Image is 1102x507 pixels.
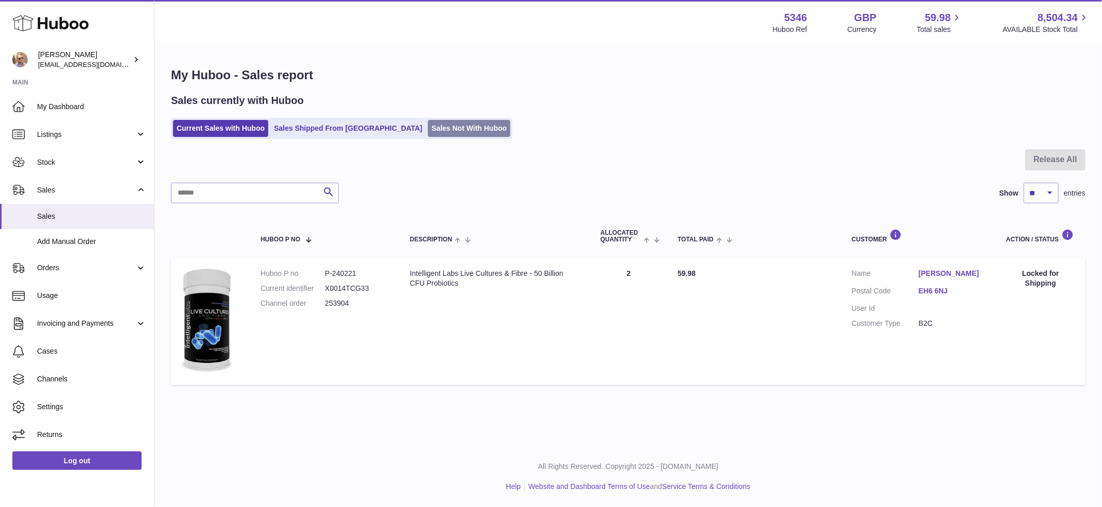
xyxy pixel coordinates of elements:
a: 8,504.34 AVAILABLE Stock Total [1003,11,1090,34]
a: EH6 6NJ [919,286,986,296]
div: Action / Status [1006,229,1075,243]
span: Sales [37,212,146,221]
img: support@radoneltd.co.uk [12,52,28,67]
span: My Dashboard [37,102,146,112]
span: Returns [37,430,146,440]
span: Invoicing and Payments [37,319,135,328]
dd: P-240221 [325,269,389,278]
a: Help [506,482,521,491]
dd: X0014TCG33 [325,284,389,293]
a: Current Sales with Huboo [173,120,268,137]
dt: Huboo P no [261,269,325,278]
dt: Customer Type [852,319,919,328]
span: ALLOCATED Quantity [600,230,641,243]
span: Huboo P no [261,236,300,243]
dd: 253904 [325,299,389,308]
strong: 5346 [784,11,807,25]
span: 8,504.34 [1038,11,1078,25]
div: Huboo Ref [773,25,807,34]
a: 59.98 Total sales [917,11,962,34]
dd: B2C [919,319,986,328]
dt: Postal Code [852,286,919,299]
a: Service Terms & Conditions [662,482,751,491]
span: Description [410,236,452,243]
p: All Rights Reserved. Copyright 2025 - [DOMAIN_NAME] [163,462,1094,471]
span: Usage [37,291,146,301]
dt: Channel order [261,299,325,308]
span: 59.98 [925,11,951,25]
span: Cases [37,346,146,356]
div: Locked for Shipping [1006,269,1075,288]
a: [PERSON_NAME] [919,269,986,278]
a: Log out [12,451,142,470]
img: 53461718595816.jpg [181,269,233,372]
span: Total paid [678,236,714,243]
dt: Current identifier [261,284,325,293]
span: Orders [37,263,135,273]
dt: Name [852,269,919,281]
a: Sales Not With Huboo [428,120,510,137]
div: Currency [848,25,877,34]
a: Website and Dashboard Terms of Use [528,482,650,491]
div: Customer [852,229,986,243]
span: Settings [37,402,146,412]
span: Add Manual Order [37,237,146,247]
span: Total sales [917,25,962,34]
dt: User Id [852,304,919,313]
span: Stock [37,158,135,167]
h1: My Huboo - Sales report [171,67,1086,83]
span: entries [1064,188,1086,198]
span: Sales [37,185,135,195]
a: Sales Shipped From [GEOGRAPHIC_DATA] [270,120,426,137]
label: Show [1000,188,1019,198]
strong: GBP [854,11,876,25]
h2: Sales currently with Huboo [171,94,304,108]
div: [PERSON_NAME] [38,50,131,69]
div: Intelligent Labs Live Cultures & Fibre - 50 Billion CFU Probiotics [410,269,580,288]
span: Channels [37,374,146,384]
span: [EMAIL_ADDRESS][DOMAIN_NAME] [38,60,151,68]
span: Listings [37,130,135,139]
span: 59.98 [678,269,696,277]
span: AVAILABLE Stock Total [1003,25,1090,34]
li: and [525,482,750,492]
td: 2 [590,258,667,384]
